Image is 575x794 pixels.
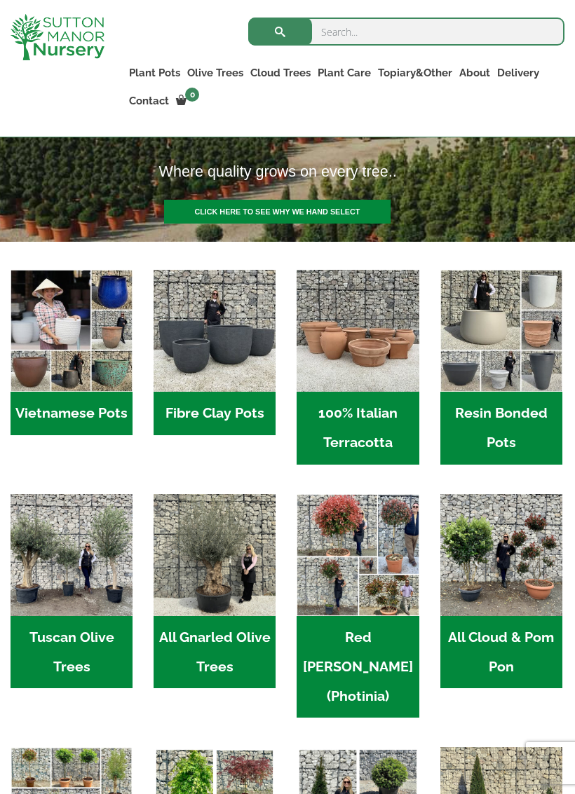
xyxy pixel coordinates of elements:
[456,63,494,83] a: About
[440,270,562,392] img: Home - 67232D1B A461 444F B0F6 BDEDC2C7E10B 1 105 c
[154,270,276,435] a: Visit product category Fibre Clay Pots
[314,63,374,83] a: Plant Care
[154,270,276,392] img: Home - 8194B7A3 2818 4562 B9DD 4EBD5DC21C71 1 105 c 1
[494,63,543,83] a: Delivery
[297,270,419,465] a: Visit product category 100% Italian Terracotta
[297,270,419,392] img: Home - 1B137C32 8D99 4B1A AA2F 25D5E514E47D 1 105 c
[184,63,247,83] a: Olive Trees
[11,14,104,60] img: logo
[440,392,562,465] h2: Resin Bonded Pots
[185,88,199,102] span: 0
[154,392,276,435] h2: Fibre Clay Pots
[126,63,184,83] a: Plant Pots
[11,616,133,689] h2: Tuscan Olive Trees
[172,91,203,111] a: 0
[297,616,419,718] h2: Red [PERSON_NAME] (Photinia)
[440,494,562,616] img: Home - A124EB98 0980 45A7 B835 C04B779F7765
[247,63,314,83] a: Cloud Trees
[440,494,562,689] a: Visit product category All Cloud & Pom Pon
[126,91,172,111] a: Contact
[440,270,562,465] a: Visit product category Resin Bonded Pots
[374,63,456,83] a: Topiary&Other
[154,494,276,689] a: Visit product category All Gnarled Olive Trees
[11,494,133,689] a: Visit product category Tuscan Olive Trees
[248,18,564,46] input: Search...
[440,616,562,689] h2: All Cloud & Pom Pon
[297,494,419,616] img: Home - F5A23A45 75B5 4929 8FB2 454246946332
[154,494,276,616] img: Home - 5833C5B7 31D0 4C3A 8E42 DB494A1738DB
[11,270,133,435] a: Visit product category Vietnamese Pots
[11,392,133,435] h2: Vietnamese Pots
[11,270,133,392] img: Home - 6E921A5B 9E2F 4B13 AB99 4EF601C89C59 1 105 c
[11,494,133,616] img: Home - 7716AD77 15EA 4607 B135 B37375859F10
[154,616,276,689] h2: All Gnarled Olive Trees
[297,494,419,718] a: Visit product category Red Robin (Photinia)
[297,392,419,465] h2: 100% Italian Terracotta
